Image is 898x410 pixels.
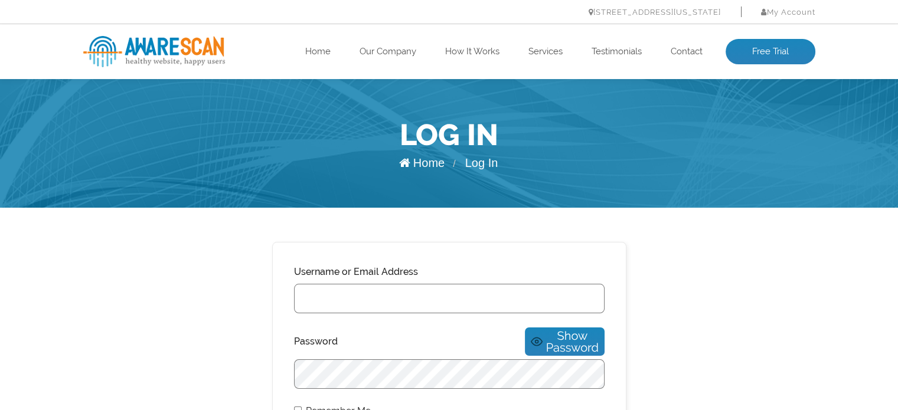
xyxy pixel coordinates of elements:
[525,327,605,356] button: Show Password
[399,156,445,169] a: Home
[294,264,605,280] label: Username or Email Address
[294,333,521,350] label: Password
[546,330,599,353] span: Show Password
[453,159,455,169] span: /
[465,156,498,169] span: Log In
[83,114,815,156] h1: Log In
